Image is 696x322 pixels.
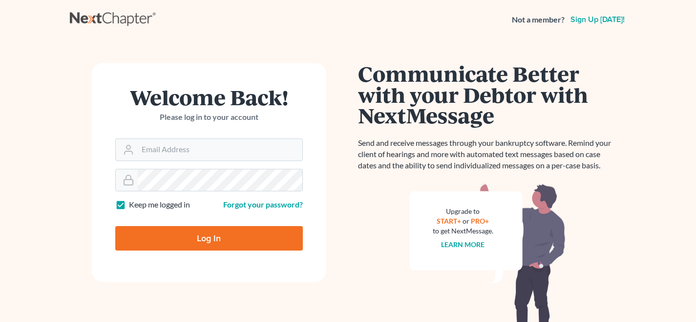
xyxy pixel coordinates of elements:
a: PRO+ [471,217,489,225]
strong: Not a member? [512,14,565,25]
input: Log In [115,226,303,251]
label: Keep me logged in [129,199,190,210]
div: to get NextMessage. [433,226,493,236]
h1: Welcome Back! [115,87,303,108]
h1: Communicate Better with your Debtor with NextMessage [358,63,617,126]
p: Please log in to your account [115,112,303,123]
div: Upgrade to [433,207,493,216]
a: Learn more [441,240,485,249]
p: Send and receive messages through your bankruptcy software. Remind your client of hearings and mo... [358,138,617,171]
a: Sign up [DATE]! [569,16,627,23]
a: START+ [437,217,461,225]
a: Forgot your password? [223,200,303,209]
input: Email Address [138,139,302,161]
span: or [463,217,469,225]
